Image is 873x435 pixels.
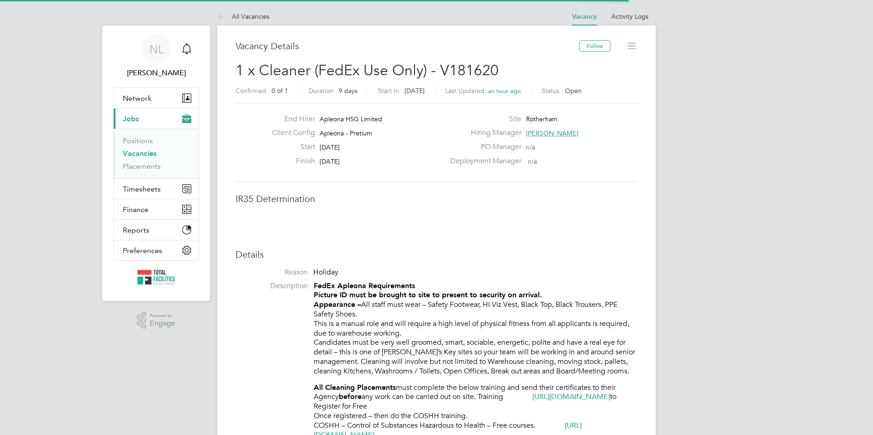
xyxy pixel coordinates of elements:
span: Open [565,87,582,95]
button: Network [114,88,199,108]
label: Last Updated [445,87,484,95]
label: Hiring Manager [445,128,521,138]
button: Finance [114,199,199,219]
span: Holiday [313,268,338,277]
span: 1 x Cleaner (FedEx Use Only) - V181620 [236,62,499,79]
strong: All Cleaning Placements [314,383,396,392]
span: Rotherham [526,115,557,123]
div: Jobs [114,129,199,178]
button: Reports [114,220,199,240]
span: Reports [123,226,149,234]
span: n/a [526,143,535,151]
span: Jobs [123,114,139,123]
strong: before [339,392,362,401]
span: [DATE] [320,157,340,166]
span: Engage [150,320,175,327]
span: n/a [528,157,537,166]
span: 0 of 1 [272,87,288,95]
label: Status [542,87,559,95]
span: Network [123,94,152,103]
button: Jobs [114,109,199,129]
a: NL[PERSON_NAME] [113,35,199,78]
label: Client Config [265,128,315,138]
span: Powered by [150,312,175,320]
span: Apleona HSG Limited [320,115,382,123]
a: Placements [123,162,161,171]
span: an hour ago [488,87,521,95]
label: Confirmed [236,87,266,95]
span: Preferences [123,246,162,255]
label: Finish [265,156,315,166]
label: Start In [378,87,399,95]
label: Reason [236,268,308,277]
a: All Vacancies [217,12,269,21]
span: NL [149,43,163,55]
span: [DATE] [320,143,340,151]
label: PO Manager [445,142,521,152]
img: tfrecruitment-logo-retina.png [137,270,175,285]
span: [PERSON_NAME] [526,129,578,137]
button: Preferences [114,240,199,260]
button: Follow [579,40,610,52]
span: Timesheets [123,185,161,193]
span: Apleona - Pretium [320,129,372,137]
h3: Vacancy Details [236,40,579,52]
strong: Picture ID must be brought to site to present to security on arrival. [314,290,542,299]
strong: Appearance – [314,300,361,309]
label: Start [265,142,315,152]
a: Vacancy [572,13,597,21]
span: 9 days [339,87,358,95]
button: Timesheets [114,179,199,199]
span: [DATE] [405,87,425,95]
label: Description [236,281,308,291]
span: Finance [123,205,148,214]
a: Vacancies [123,149,157,158]
strong: FedEx Apleona Requirements [314,281,415,290]
nav: Main navigation [102,26,210,301]
a: Go to home page [113,270,199,285]
label: Duration [309,87,333,95]
a: Activity Logs [611,12,648,21]
a: Powered byEngage [137,312,176,329]
label: Deployment Manager [445,156,521,166]
a: Positions [123,136,153,145]
label: End Hirer [265,114,315,124]
h3: IR35 Determination [236,193,637,205]
h3: Details [236,249,637,260]
a: [URL][DOMAIN_NAME] [532,392,610,401]
span: Nicola Lawrence [113,67,199,78]
p: All staff must wear – Safety Footwear, HI Viz Vest, Black Top, Black Trousers, PPE Safety Shoes. ... [314,281,637,376]
label: Site [445,114,521,124]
